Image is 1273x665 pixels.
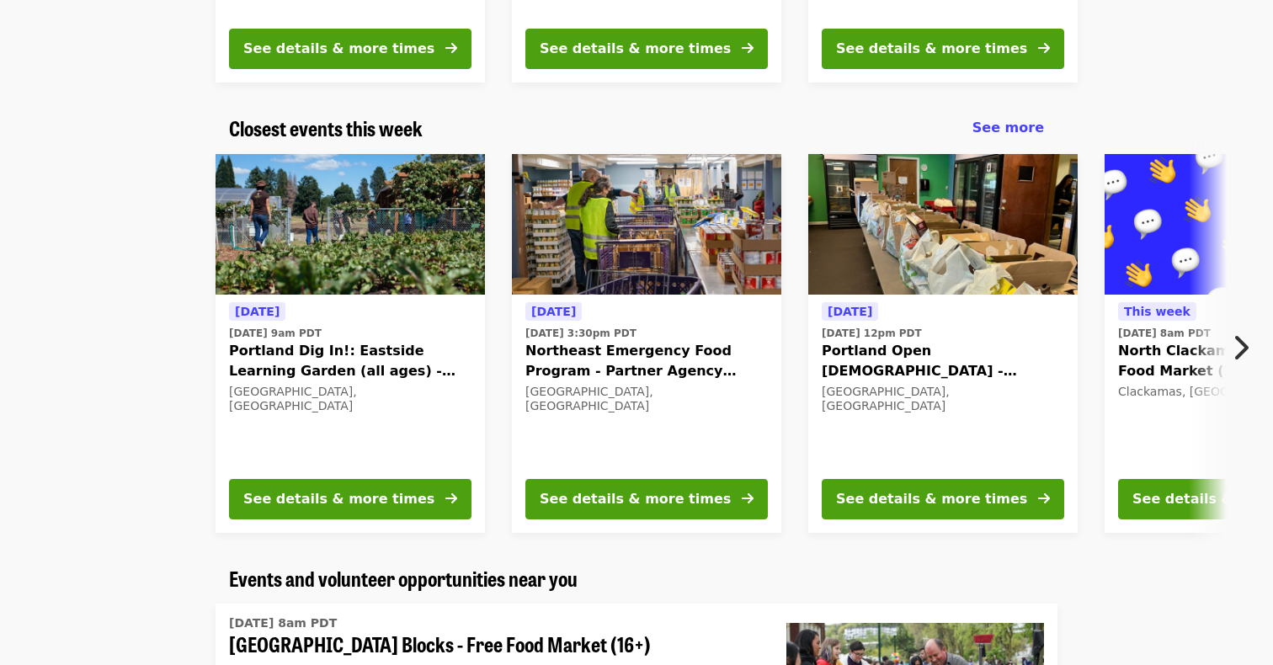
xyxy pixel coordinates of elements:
[1038,491,1050,507] i: arrow-right icon
[229,632,759,657] span: [GEOGRAPHIC_DATA] Blocks - Free Food Market (16+)
[808,154,1078,533] a: See details for "Portland Open Bible - Partner Agency Support (16+)"
[229,116,423,141] a: Closest events this week
[531,305,576,318] span: [DATE]
[1217,324,1273,371] button: Next item
[822,479,1064,519] button: See details & more times
[445,491,457,507] i: arrow-right icon
[229,341,471,381] span: Portland Dig In!: Eastside Learning Garden (all ages) - Aug/Sept/Oct
[742,491,754,507] i: arrow-right icon
[229,614,337,632] time: [DATE] 8am PDT
[216,154,485,295] img: Portland Dig In!: Eastside Learning Garden (all ages) - Aug/Sept/Oct organized by Oregon Food Bank
[742,40,754,56] i: arrow-right icon
[972,120,1044,136] span: See more
[828,305,872,318] span: [DATE]
[229,29,471,69] button: See details & more times
[525,341,768,381] span: Northeast Emergency Food Program - Partner Agency Support
[235,305,280,318] span: [DATE]
[822,29,1064,69] button: See details & more times
[229,563,578,593] span: Events and volunteer opportunities near you
[540,489,731,509] div: See details & more times
[972,118,1044,138] a: See more
[229,113,423,142] span: Closest events this week
[445,40,457,56] i: arrow-right icon
[216,116,1057,141] div: Closest events this week
[525,479,768,519] button: See details & more times
[1232,332,1249,364] i: chevron-right icon
[836,489,1027,509] div: See details & more times
[512,154,781,295] img: Northeast Emergency Food Program - Partner Agency Support organized by Oregon Food Bank
[1124,305,1190,318] span: This week
[525,326,636,341] time: [DATE] 3:30pm PDT
[540,39,731,59] div: See details & more times
[822,341,1064,381] span: Portland Open [DEMOGRAPHIC_DATA] - Partner Agency Support (16+)
[822,326,922,341] time: [DATE] 12pm PDT
[216,154,485,533] a: See details for "Portland Dig In!: Eastside Learning Garden (all ages) - Aug/Sept/Oct"
[229,326,322,341] time: [DATE] 9am PDT
[836,39,1027,59] div: See details & more times
[525,29,768,69] button: See details & more times
[1118,326,1211,341] time: [DATE] 8am PDT
[243,489,434,509] div: See details & more times
[1038,40,1050,56] i: arrow-right icon
[512,154,781,533] a: See details for "Northeast Emergency Food Program - Partner Agency Support"
[808,154,1078,295] img: Portland Open Bible - Partner Agency Support (16+) organized by Oregon Food Bank
[229,385,471,413] div: [GEOGRAPHIC_DATA], [GEOGRAPHIC_DATA]
[822,385,1064,413] div: [GEOGRAPHIC_DATA], [GEOGRAPHIC_DATA]
[525,385,768,413] div: [GEOGRAPHIC_DATA], [GEOGRAPHIC_DATA]
[243,39,434,59] div: See details & more times
[229,479,471,519] button: See details & more times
